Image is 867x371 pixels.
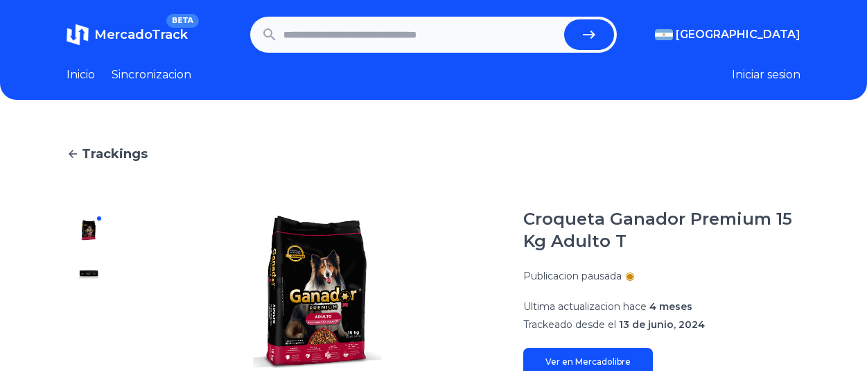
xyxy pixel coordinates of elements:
[166,14,199,28] span: BETA
[619,318,705,331] span: 13 de junio, 2024
[67,144,800,164] a: Trackings
[67,24,188,46] a: MercadoTrackBETA
[67,67,95,83] a: Inicio
[523,300,647,313] span: Ultima actualizacion hace
[112,67,191,83] a: Sincronizacion
[78,264,100,286] img: Croqueta Ganador Premium 15 Kg Adulto T
[67,24,89,46] img: MercadoTrack
[523,318,616,331] span: Trackeado desde el
[523,208,800,252] h1: Croqueta Ganador Premium 15 Kg Adulto T
[78,219,100,241] img: Croqueta Ganador Premium 15 Kg Adulto T
[676,26,800,43] span: [GEOGRAPHIC_DATA]
[732,67,800,83] button: Iniciar sesion
[655,26,800,43] button: [GEOGRAPHIC_DATA]
[523,269,622,283] p: Publicacion pausada
[649,300,692,313] span: 4 meses
[82,144,148,164] span: Trackings
[655,29,673,40] img: Argentina
[94,27,188,42] span: MercadoTrack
